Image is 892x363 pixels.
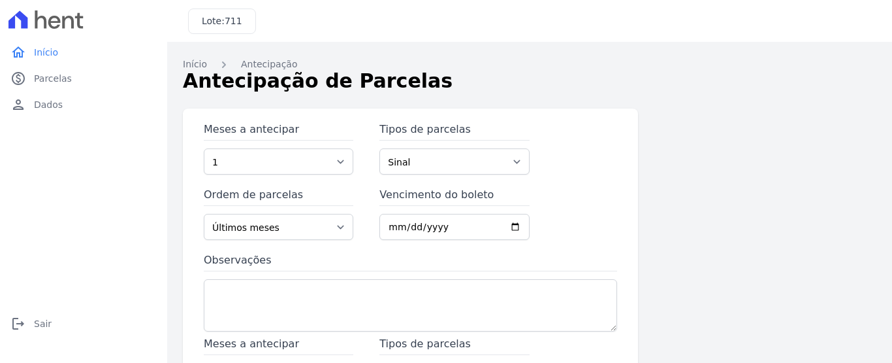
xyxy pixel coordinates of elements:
span: 711 [225,16,242,26]
nav: Breadcrumb [183,58,876,71]
span: Dados [34,98,63,111]
a: logoutSair [5,311,162,337]
span: Sair [34,317,52,330]
a: Antecipação [241,58,297,71]
i: person [10,97,26,112]
a: homeInício [5,39,162,65]
label: Tipos de parcelas [379,122,529,141]
h3: Lote: [202,14,242,28]
a: Início [183,58,207,71]
a: personDados [5,92,162,118]
span: Parcelas [34,72,72,85]
label: Vencimento do boleto [379,187,529,206]
span: Início [34,46,58,59]
a: paidParcelas [5,65,162,92]
i: logout [10,316,26,332]
label: Ordem de parcelas [204,187,353,206]
label: Meses a antecipar [204,122,353,141]
span: Meses a antecipar [204,336,353,355]
i: home [10,44,26,60]
label: Observações [204,252,617,271]
i: paid [10,71,26,86]
span: Tipos de parcelas [379,336,529,355]
h1: Antecipação de Parcelas [183,66,876,95]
